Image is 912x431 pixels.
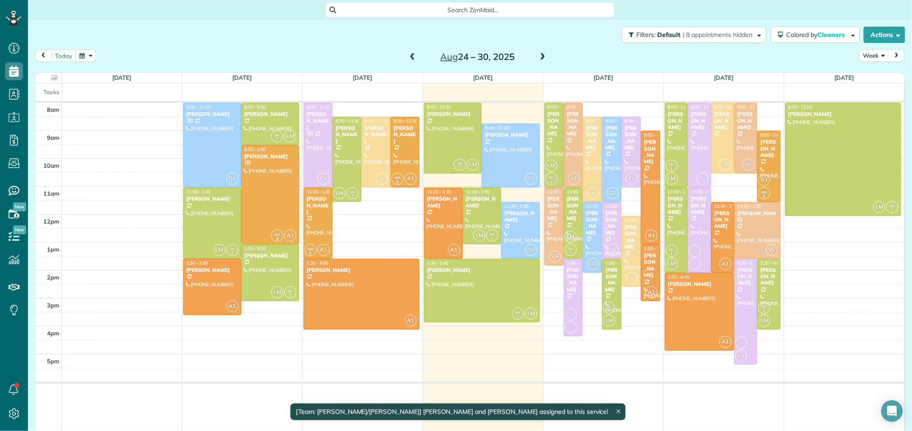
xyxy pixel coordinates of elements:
[714,74,734,81] a: [DATE]
[364,125,387,144] div: [PERSON_NAME]
[735,337,747,349] span: F
[567,111,580,137] div: [PERSON_NAME]
[51,50,76,62] button: today
[525,173,537,185] span: D2
[691,189,715,195] span: 11:00 - 2:00
[607,244,619,256] span: FV
[636,31,655,39] span: Filters:
[603,307,615,315] small: 1
[487,234,498,243] small: 1
[421,52,534,62] h2: 24 – 30, 2025
[567,260,589,266] span: 1:30 - 4:15
[448,244,460,256] span: A1
[186,260,208,266] span: 1:30 - 3:30
[887,206,898,215] small: 1
[186,267,239,273] div: [PERSON_NAME]
[405,173,417,185] span: A1
[737,210,778,223] div: [PERSON_NAME]
[364,118,389,124] span: 8:30 - 11:00
[465,196,499,209] div: [PERSON_NAME]
[392,178,403,187] small: 3
[186,196,239,202] div: [PERSON_NAME]
[644,252,658,279] div: [PERSON_NAME]
[567,267,580,293] div: [PERSON_NAME]
[457,161,463,166] span: SH
[669,247,674,252] span: SH
[306,267,417,273] div: [PERSON_NAME]
[622,27,766,43] button: Filters: Default | 8 appointments hidden
[274,232,280,237] span: MA
[275,133,280,138] span: SH
[586,118,610,124] span: 8:30 - 11:30
[233,74,252,81] a: [DATE]
[427,111,479,117] div: [PERSON_NAME]
[186,189,211,195] span: 11:00 - 1:30
[719,258,732,270] span: A1
[683,31,753,39] span: | 8 appointments hidden
[761,189,767,194] span: MA
[714,111,732,130] div: [PERSON_NAME]
[549,251,561,263] span: VE
[565,249,576,257] small: 1
[547,111,561,137] div: [PERSON_NAME]
[696,173,709,185] span: FV
[547,196,561,222] div: [PERSON_NAME]
[565,231,577,243] span: LM
[427,260,449,266] span: 1:30 - 3:45
[525,307,537,320] span: LM
[43,190,60,197] span: 11am
[644,246,666,252] span: 1:00 - 3:00
[47,358,60,365] span: 5pm
[666,258,678,270] span: LM
[668,274,690,280] span: 2:00 - 4:45
[666,173,678,185] span: LM
[835,74,854,81] a: [DATE]
[737,104,762,110] span: 8:00 - 10:30
[516,310,521,315] span: SH
[290,403,625,420] div: [Team: [PERSON_NAME]/[PERSON_NAME]] [PERSON_NAME] and [PERSON_NAME] assigned to this service!
[43,218,60,225] span: 12pm
[607,304,612,309] span: SH
[645,229,658,242] span: A1
[427,189,451,195] span: 11:00 - 1:30
[567,196,580,222] div: [PERSON_NAME]
[644,132,666,138] span: 9:00 - 1:00
[395,175,401,180] span: MA
[441,51,458,62] span: Aug
[244,111,297,117] div: [PERSON_NAME]
[545,160,557,172] span: LM
[353,74,373,81] a: [DATE]
[565,308,577,321] span: FV
[333,187,345,199] span: LM
[485,125,509,131] span: 8:45 - 11:00
[719,159,732,171] span: X
[691,111,708,130] div: [PERSON_NAME]
[760,139,778,158] div: [PERSON_NAME]
[605,267,619,293] div: [PERSON_NAME]
[585,125,599,151] div: [PERSON_NAME]
[466,189,490,195] span: 11:00 - 1:00
[35,50,52,62] button: prev
[335,125,359,144] div: [PERSON_NAME]
[691,104,715,110] span: 8:00 - 11:00
[890,203,895,208] span: SH
[605,203,630,209] span: 11:30 - 1:30
[567,189,591,195] span: 11:00 - 1:30
[587,187,599,199] span: X
[47,330,60,337] span: 4pm
[689,258,701,270] span: F
[567,104,591,110] span: 8:00 - 11:00
[504,210,537,223] div: [PERSON_NAME]
[859,50,889,62] button: Week
[742,159,755,171] span: VE
[226,173,239,185] span: D2
[285,291,296,300] small: 1
[735,350,747,362] span: FV
[376,173,388,185] span: X
[525,244,537,256] span: D2
[307,104,331,110] span: 8:00 - 11:00
[548,104,572,110] span: 8:00 - 11:00
[760,260,782,266] span: 1:30 - 4:00
[888,50,905,62] button: next
[586,203,610,209] span: 11:30 - 2:00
